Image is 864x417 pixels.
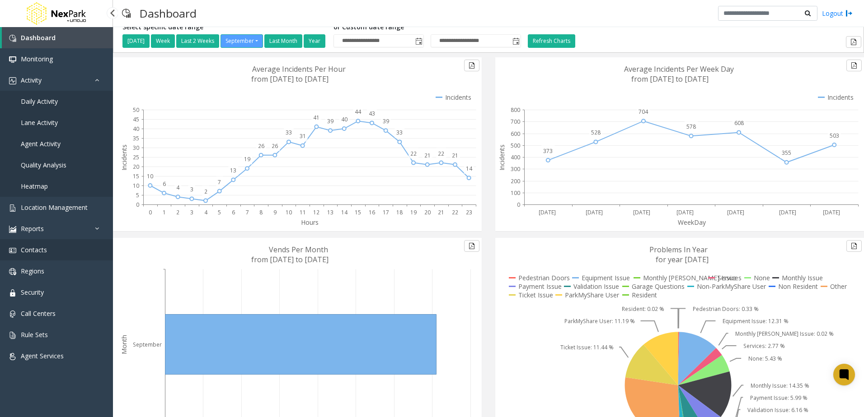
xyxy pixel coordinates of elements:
text: Incidents [498,144,506,171]
span: Activity [21,76,42,84]
text: for year [DATE] [656,255,709,264]
text: [DATE] [727,208,744,216]
text: 21 [438,208,444,216]
img: 'icon' [9,226,16,233]
text: 50 [133,106,139,114]
button: Export to pdf [846,36,861,48]
text: Average Incidents Per Week Day [624,64,734,74]
text: 2 [176,208,179,216]
text: 800 [511,106,520,114]
text: 5 [218,208,221,216]
text: Incidents [120,144,128,171]
text: September [133,341,162,348]
text: 7 [218,178,221,186]
img: 'icon' [9,204,16,212]
button: Export to pdf [846,240,862,252]
text: WeekDay [678,218,706,227]
text: 44 [355,108,362,116]
text: 5 [136,191,139,199]
img: 'icon' [9,289,16,297]
button: Export to pdf [464,240,479,252]
text: 500 [511,142,520,149]
text: 9 [273,208,277,216]
text: 15 [355,208,361,216]
text: 12 [313,208,319,216]
text: 21 [452,152,458,159]
text: 3 [190,185,193,193]
text: 6 [163,180,166,188]
button: Refresh Charts [528,34,575,48]
text: Monthly Issue: 14.35 % [751,382,809,389]
span: Dashboard [21,33,56,42]
text: 43 [369,110,375,117]
text: Payment Issue: 5.99 % [750,394,808,402]
span: Contacts [21,246,47,254]
text: 40 [341,116,347,123]
text: 17 [383,208,389,216]
text: 10 [133,182,139,190]
text: 10 [147,172,153,180]
text: 608 [734,119,744,127]
text: 3 [190,208,193,216]
text: Month [120,335,128,354]
text: 4 [204,208,208,216]
text: 26 [258,142,264,150]
img: 'icon' [9,310,16,318]
text: 7 [246,208,249,216]
text: 15 [133,172,139,180]
text: 14 [466,165,473,172]
span: Toggle popup [413,35,423,47]
text: ParkMyShare User: 11.19 % [564,317,635,325]
text: from [DATE] to [DATE] [631,74,709,84]
img: 'icon' [9,353,16,360]
button: Export to pdf [846,60,862,71]
h5: or Custom date range [333,23,521,31]
text: 33 [286,129,292,136]
a: Dashboard [2,27,113,48]
text: 19 [244,155,250,163]
span: Agent Activity [21,139,61,148]
text: 22 [452,208,458,216]
span: Quality Analysis [21,161,66,169]
text: [DATE] [823,208,840,216]
span: Location Management [21,203,88,212]
text: Average Incidents Per Hour [252,64,346,74]
span: Call Centers [21,309,56,318]
text: 40 [133,125,139,133]
text: Hours [301,218,319,227]
span: Daily Activity [21,97,58,106]
text: 20 [133,163,139,171]
text: 4 [176,184,180,191]
text: 700 [511,118,520,125]
text: [DATE] [633,208,650,216]
text: 45 [133,116,139,123]
img: 'icon' [9,35,16,42]
text: 0 [517,201,520,208]
text: 0 [149,208,152,216]
text: from [DATE] to [DATE] [251,74,329,84]
text: 1 [163,208,166,216]
span: Lane Activity [21,118,58,127]
text: 100 [511,189,520,197]
text: 8 [259,208,263,216]
text: 26 [272,142,278,150]
text: 39 [327,117,333,125]
text: 25 [133,153,139,161]
text: Ticket Issue: 11.44 % [560,343,614,351]
text: 22 [438,150,444,158]
text: 0 [136,201,139,208]
text: 10 [286,208,292,216]
text: 13 [230,167,236,174]
text: 200 [511,177,520,185]
text: 39 [383,117,389,125]
img: 'icon' [9,56,16,63]
button: [DATE] [122,34,150,48]
text: from [DATE] to [DATE] [251,255,329,264]
button: Last 2 Weeks [176,34,219,48]
text: 31 [300,132,306,140]
text: None: 5.43 % [748,355,782,362]
span: Heatmap [21,182,48,190]
text: 13 [327,208,333,216]
text: Problems In Year [649,245,708,255]
span: Security [21,288,44,297]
